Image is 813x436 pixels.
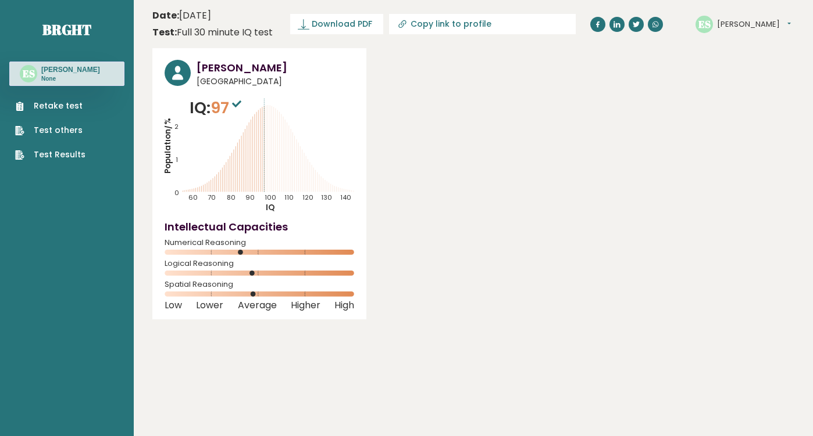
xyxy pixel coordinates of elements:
[245,193,255,202] tspan: 90
[15,100,85,112] a: Retake test
[23,67,35,80] text: ES
[42,20,91,39] a: Brght
[152,9,179,22] b: Date:
[152,26,273,39] div: Full 30 minute IQ test
[197,60,354,75] h3: [PERSON_NAME]
[284,193,294,202] tspan: 110
[188,193,198,202] tspan: 60
[15,149,85,161] a: Test Results
[227,193,236,202] tspan: 80
[211,97,244,118] span: 97
[152,26,177,39] b: Test:
[290,14,383,34] a: Download PDF
[334,303,354,308] span: High
[15,124,85,136] a: Test others
[266,202,275,213] tspan: IQ
[41,65,100,74] h3: [PERSON_NAME]
[174,188,179,197] tspan: 0
[165,219,354,235] h4: Intellectual Capacities
[196,303,223,308] span: Lower
[238,303,277,308] span: Average
[340,193,351,202] tspan: 140
[197,75,354,88] span: [GEOGRAPHIC_DATA]
[165,303,182,308] span: Low
[698,17,711,30] text: ES
[208,193,216,202] tspan: 70
[176,155,178,164] tspan: 1
[41,75,100,83] p: None
[302,193,313,202] tspan: 120
[321,193,332,202] tspan: 130
[174,122,179,131] tspan: 2
[165,261,354,266] span: Logical Reasoning
[190,96,244,120] p: IQ:
[165,282,354,287] span: Spatial Reasoning
[291,303,320,308] span: Higher
[265,193,276,202] tspan: 100
[162,118,173,174] tspan: Population/%
[312,18,372,30] span: Download PDF
[717,19,791,30] button: [PERSON_NAME]
[165,240,354,245] span: Numerical Reasoning
[152,9,211,23] time: [DATE]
